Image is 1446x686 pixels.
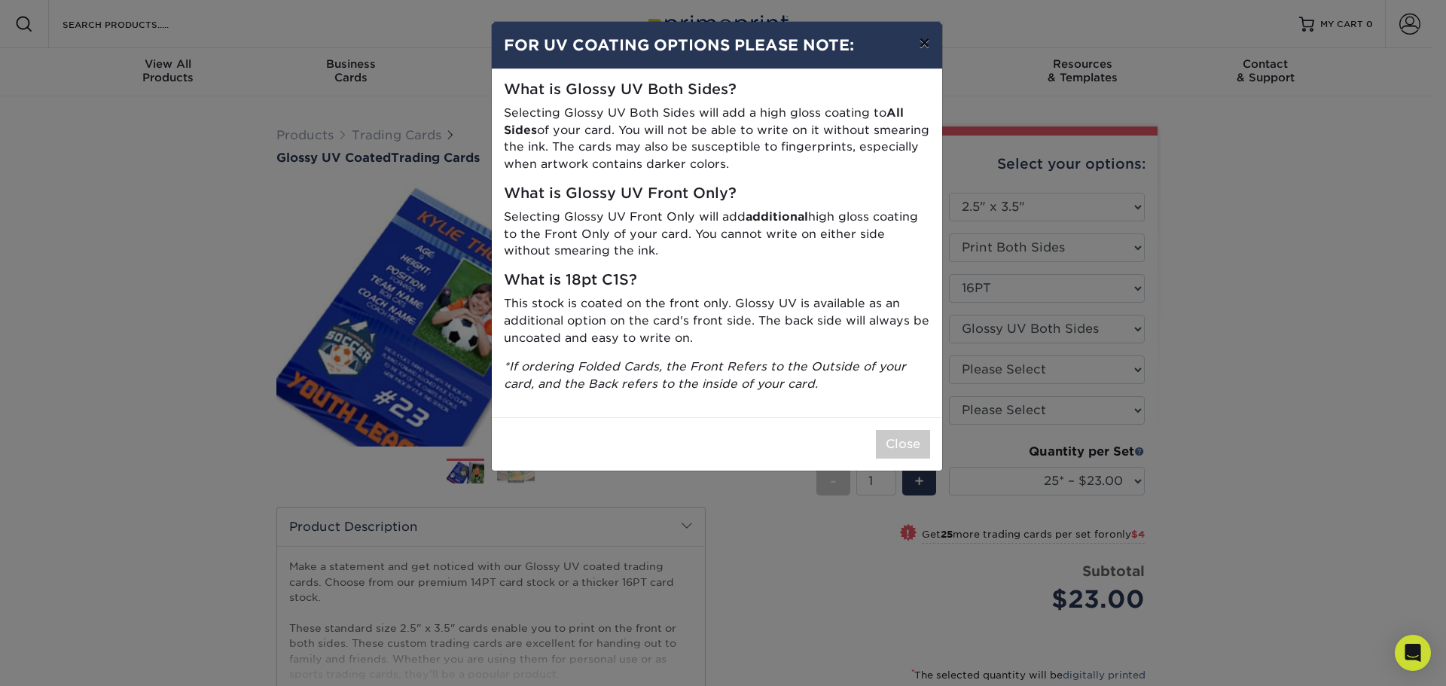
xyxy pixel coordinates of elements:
[876,430,930,459] button: Close
[746,209,808,224] strong: additional
[504,81,930,99] h5: What is Glossy UV Both Sides?
[504,185,930,203] h5: What is Glossy UV Front Only?
[504,359,906,391] i: *If ordering Folded Cards, the Front Refers to the Outside of your card, and the Back refers to t...
[504,34,930,56] h4: FOR UV COATING OPTIONS PLEASE NOTE:
[504,209,930,260] p: Selecting Glossy UV Front Only will add high gloss coating to the Front Only of your card. You ca...
[504,105,930,173] p: Selecting Glossy UV Both Sides will add a high gloss coating to of your card. You will not be abl...
[504,105,904,137] strong: All Sides
[504,295,930,346] p: This stock is coated on the front only. Glossy UV is available as an additional option on the car...
[907,22,941,64] button: ×
[504,272,930,289] h5: What is 18pt C1S?
[1395,635,1431,671] div: Open Intercom Messenger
